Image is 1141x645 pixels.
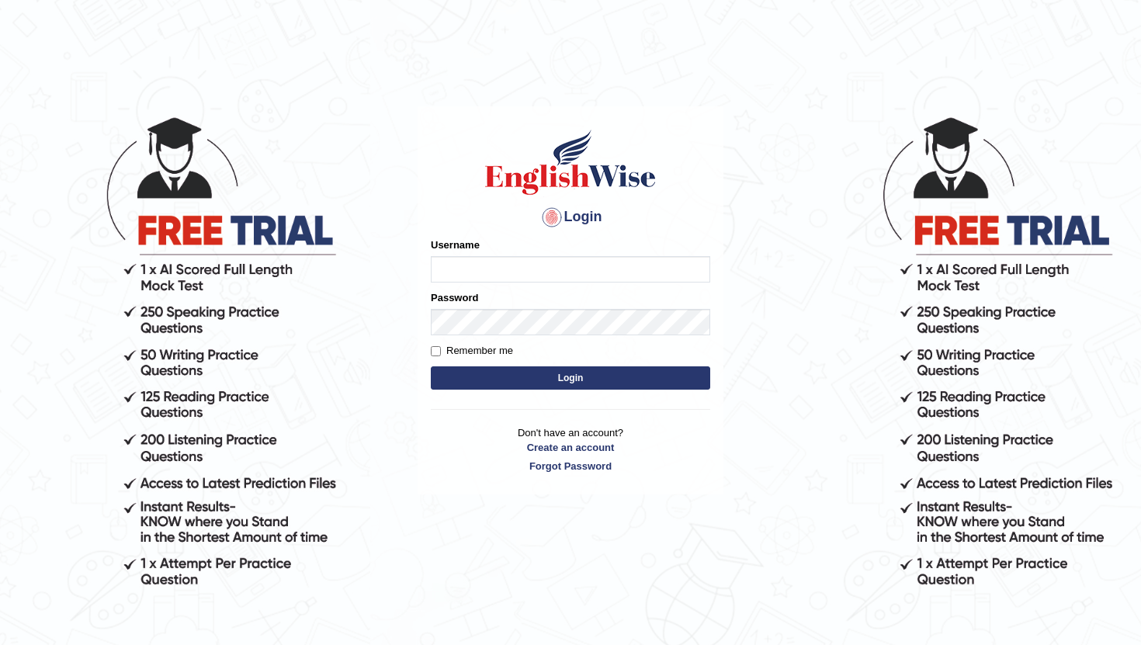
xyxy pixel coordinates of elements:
[431,366,710,390] button: Login
[431,238,480,252] label: Username
[431,290,478,305] label: Password
[431,440,710,455] a: Create an account
[482,127,659,197] img: Logo of English Wise sign in for intelligent practice with AI
[431,459,710,473] a: Forgot Password
[431,205,710,230] h4: Login
[431,425,710,473] p: Don't have an account?
[431,346,441,356] input: Remember me
[431,343,513,359] label: Remember me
